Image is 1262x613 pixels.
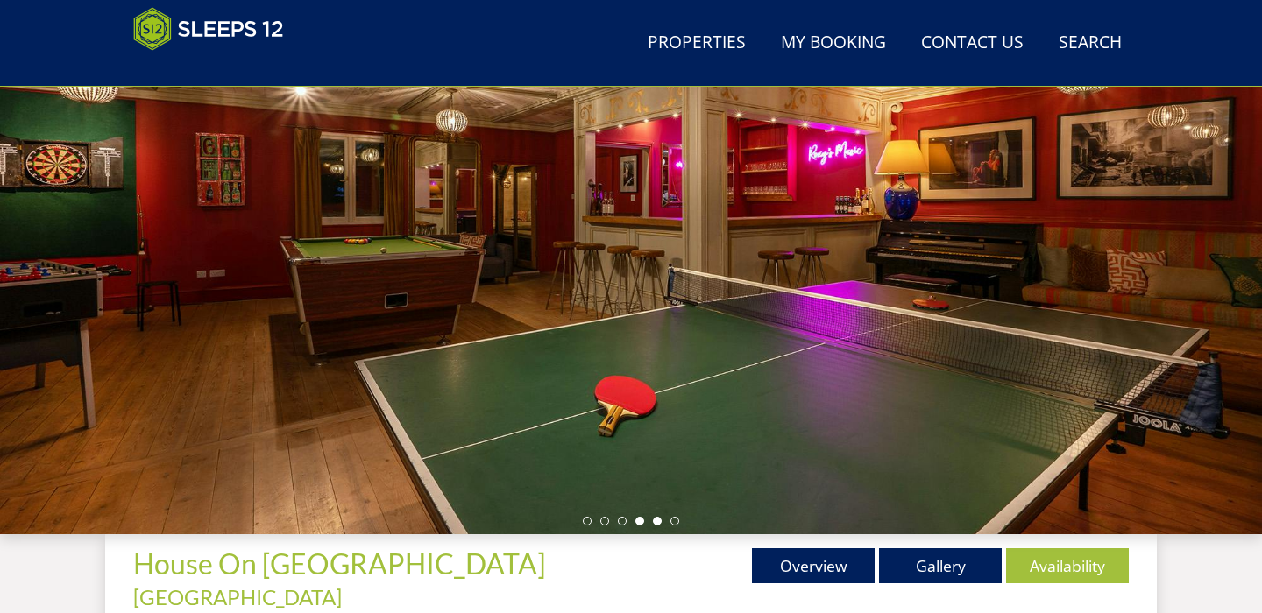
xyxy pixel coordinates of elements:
[914,24,1031,63] a: Contact Us
[752,548,875,583] a: Overview
[879,548,1002,583] a: Gallery
[133,584,342,609] a: [GEOGRAPHIC_DATA]
[133,546,546,581] span: House On [GEOGRAPHIC_DATA]
[1052,24,1129,63] a: Search
[133,546,551,581] a: House On [GEOGRAPHIC_DATA]
[641,24,753,63] a: Properties
[133,7,284,51] img: Sleeps 12
[774,24,893,63] a: My Booking
[1006,548,1129,583] a: Availability
[124,61,308,76] iframe: Customer reviews powered by Trustpilot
